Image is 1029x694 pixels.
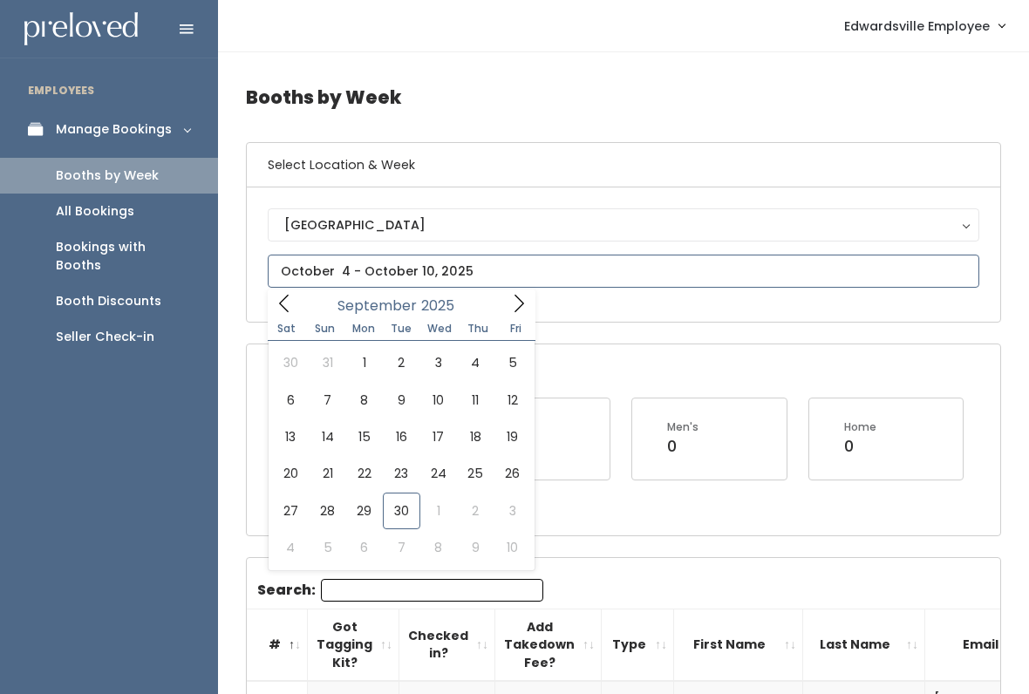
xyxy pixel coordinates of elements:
[346,529,383,566] span: October 6, 2025
[382,323,420,334] span: Tue
[268,323,306,334] span: Sat
[844,17,990,36] span: Edwardsville Employee
[272,493,309,529] span: September 27, 2025
[383,455,419,492] span: September 23, 2025
[417,295,469,316] input: Year
[246,73,1001,121] h4: Booths by Week
[494,493,530,529] span: October 3, 2025
[494,529,530,566] span: October 10, 2025
[457,455,494,492] span: September 25, 2025
[56,120,172,139] div: Manage Bookings
[420,529,457,566] span: October 8, 2025
[383,382,419,418] span: September 9, 2025
[667,419,698,435] div: Men's
[257,579,543,602] label: Search:
[457,344,494,381] span: September 4, 2025
[272,344,309,381] span: August 30, 2025
[321,579,543,602] input: Search:
[494,344,530,381] span: September 5, 2025
[494,455,530,492] span: September 26, 2025
[383,529,419,566] span: October 7, 2025
[337,299,417,313] span: September
[309,493,345,529] span: September 28, 2025
[346,344,383,381] span: September 1, 2025
[420,493,457,529] span: October 1, 2025
[284,215,963,235] div: [GEOGRAPHIC_DATA]
[272,455,309,492] span: September 20, 2025
[399,609,495,681] th: Checked in?: activate to sort column ascending
[346,418,383,455] span: September 15, 2025
[268,208,979,242] button: [GEOGRAPHIC_DATA]
[457,493,494,529] span: October 2, 2025
[309,382,345,418] span: September 7, 2025
[272,529,309,566] span: October 4, 2025
[272,418,309,455] span: September 13, 2025
[457,529,494,566] span: October 9, 2025
[56,328,154,346] div: Seller Check-in
[268,255,979,288] input: October 4 - October 10, 2025
[844,435,876,458] div: 0
[674,609,803,681] th: First Name: activate to sort column ascending
[346,493,383,529] span: September 29, 2025
[383,344,419,381] span: September 2, 2025
[247,143,1000,187] h6: Select Location & Week
[309,529,345,566] span: October 5, 2025
[667,435,698,458] div: 0
[420,382,457,418] span: September 10, 2025
[602,609,674,681] th: Type: activate to sort column ascending
[827,7,1022,44] a: Edwardsville Employee
[495,609,602,681] th: Add Takedown Fee?: activate to sort column ascending
[803,609,925,681] th: Last Name: activate to sort column ascending
[383,493,419,529] span: September 30, 2025
[309,418,345,455] span: September 14, 2025
[56,202,134,221] div: All Bookings
[56,238,190,275] div: Bookings with Booths
[306,323,344,334] span: Sun
[272,382,309,418] span: September 6, 2025
[494,382,530,418] span: September 12, 2025
[56,167,159,185] div: Booths by Week
[309,455,345,492] span: September 21, 2025
[420,455,457,492] span: September 24, 2025
[346,382,383,418] span: September 8, 2025
[494,418,530,455] span: September 19, 2025
[497,323,535,334] span: Fri
[420,323,459,334] span: Wed
[420,344,457,381] span: September 3, 2025
[56,292,161,310] div: Booth Discounts
[309,344,345,381] span: August 31, 2025
[459,323,497,334] span: Thu
[247,609,308,681] th: #: activate to sort column descending
[308,609,399,681] th: Got Tagging Kit?: activate to sort column ascending
[457,382,494,418] span: September 11, 2025
[346,455,383,492] span: September 22, 2025
[457,418,494,455] span: September 18, 2025
[420,418,457,455] span: September 17, 2025
[844,419,876,435] div: Home
[24,12,138,46] img: preloved logo
[344,323,383,334] span: Mon
[383,418,419,455] span: September 16, 2025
